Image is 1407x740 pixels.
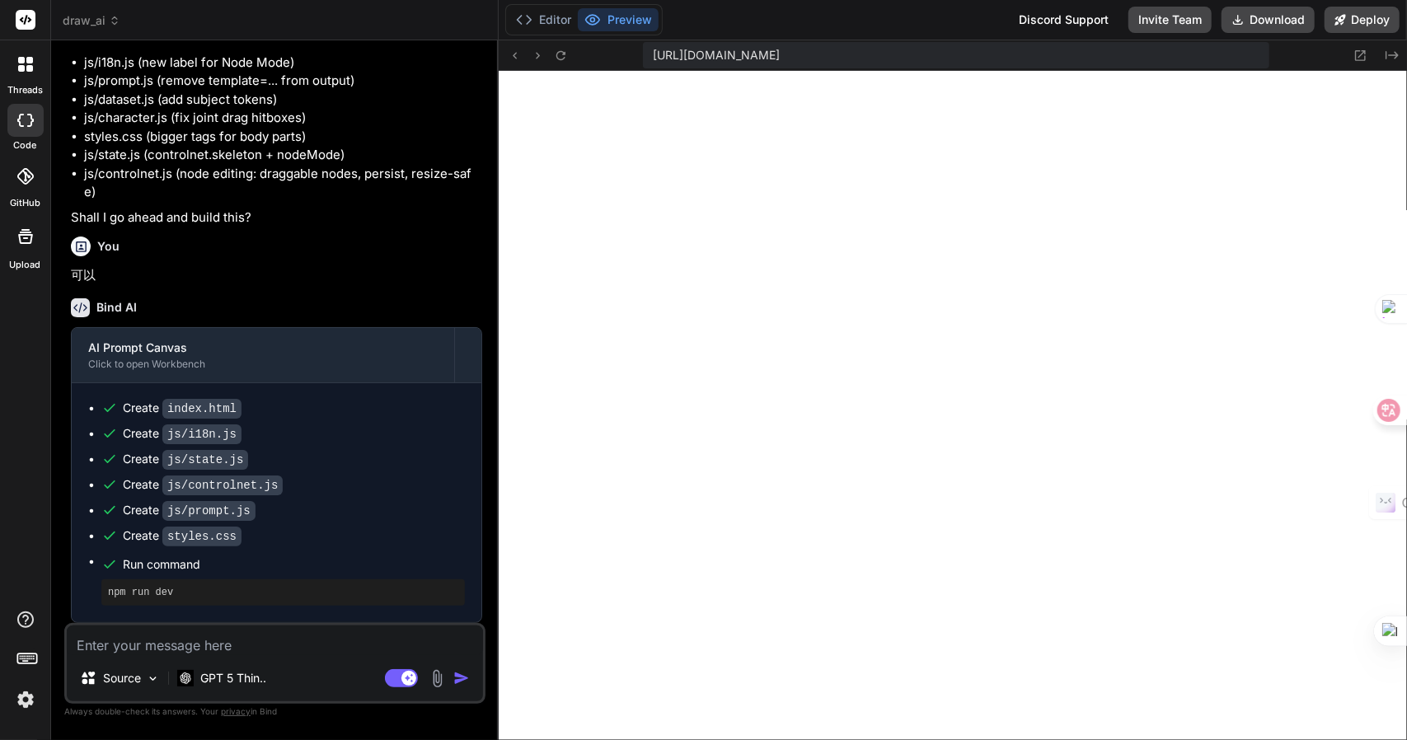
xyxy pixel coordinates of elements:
[71,266,482,285] p: 可以
[72,328,454,382] button: AI Prompt CanvasClick to open Workbench
[71,208,482,227] p: Shall I go ahead and build this?
[84,146,482,165] li: js/state.js (controlnet.skeleton + nodeMode)
[84,91,482,110] li: js/dataset.js (add subject tokens)
[1325,7,1400,33] button: Deploy
[221,706,251,716] span: privacy
[428,669,447,688] img: attachment
[10,258,41,272] label: Upload
[88,340,438,356] div: AI Prompt Canvas
[10,196,40,210] label: GitHub
[162,399,242,419] code: index.html
[63,12,120,29] span: draw_ai
[84,54,482,73] li: js/i18n.js (new label for Node Mode)
[509,8,578,31] button: Editor
[123,556,465,573] span: Run command
[499,71,1407,740] iframe: Preview
[653,47,780,63] span: [URL][DOMAIN_NAME]
[177,670,194,686] img: GPT 5 Thinking High
[96,299,137,316] h6: Bind AI
[97,238,120,255] h6: You
[88,358,438,371] div: Click to open Workbench
[108,586,458,599] pre: npm run dev
[162,475,283,495] code: js/controlnet.js
[123,476,283,494] div: Create
[578,8,659,31] button: Preview
[1222,7,1315,33] button: Download
[1009,7,1119,33] div: Discord Support
[7,83,43,97] label: threads
[162,424,242,444] code: js/i18n.js
[123,400,242,417] div: Create
[123,502,256,519] div: Create
[84,109,482,128] li: js/character.js (fix joint drag hitboxes)
[64,704,485,719] p: Always double-check its answers. Your in Bind
[162,450,248,470] code: js/state.js
[12,686,40,714] img: settings
[200,670,266,686] p: GPT 5 Thin..
[123,425,242,443] div: Create
[14,138,37,152] label: code
[123,527,242,545] div: Create
[123,451,248,468] div: Create
[1128,7,1212,33] button: Invite Team
[453,670,470,686] img: icon
[84,128,482,147] li: styles.css (bigger tags for body parts)
[146,672,160,686] img: Pick Models
[162,501,256,521] code: js/prompt.js
[84,72,482,91] li: js/prompt.js (remove template=... from output)
[162,527,242,546] code: styles.css
[84,165,482,202] li: js/controlnet.js (node editing: draggable nodes, persist, resize-safe)
[103,670,141,686] p: Source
